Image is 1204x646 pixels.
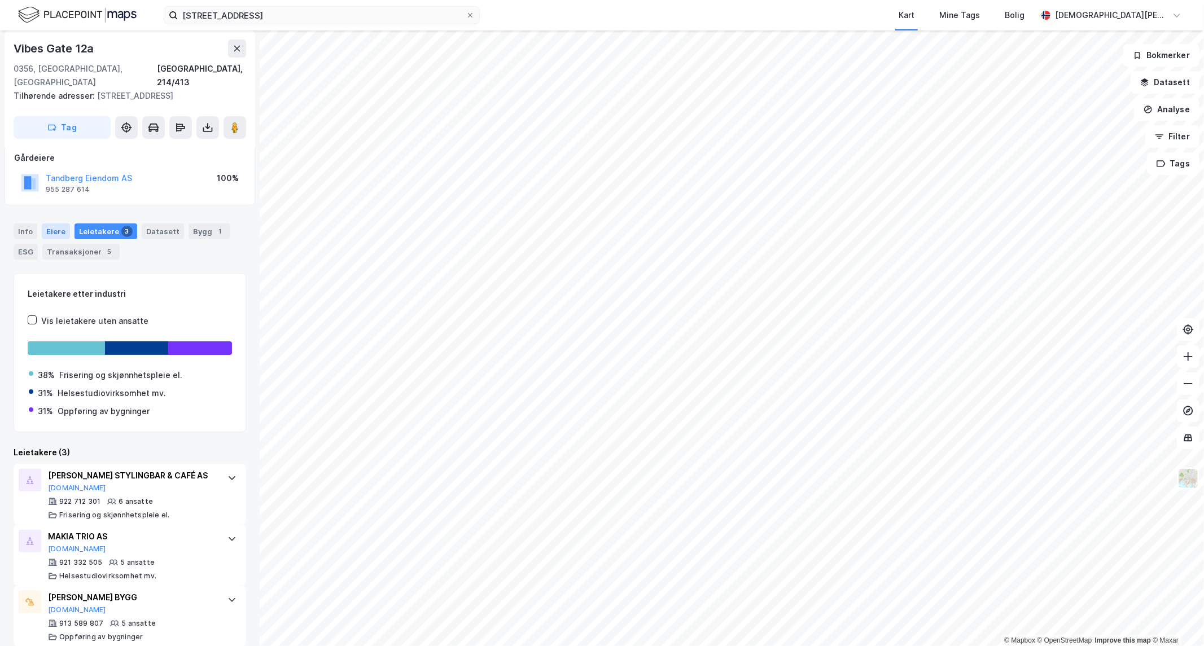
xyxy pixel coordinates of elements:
[59,497,100,506] div: 922 712 301
[120,558,155,567] div: 5 ansatte
[1123,44,1199,67] button: Bokmerker
[59,511,169,520] div: Frisering og skjønnhetspleie el.
[104,246,115,257] div: 5
[1148,592,1204,646] iframe: Chat Widget
[217,172,239,185] div: 100%
[18,5,137,25] img: logo.f888ab2527a4732fd821a326f86c7f29.svg
[1055,8,1168,22] div: [DEMOGRAPHIC_DATA][PERSON_NAME]
[28,287,232,301] div: Leietakere etter industri
[121,226,133,237] div: 3
[14,62,157,89] div: 0356, [GEOGRAPHIC_DATA], [GEOGRAPHIC_DATA]
[189,223,230,239] div: Bygg
[42,244,120,260] div: Transaksjoner
[14,39,96,58] div: Vibes Gate 12a
[38,405,53,418] div: 31%
[1005,8,1025,22] div: Bolig
[14,89,237,103] div: [STREET_ADDRESS]
[14,151,246,165] div: Gårdeiere
[59,558,102,567] div: 921 332 505
[14,223,37,239] div: Info
[178,7,466,24] input: Søk på adresse, matrikkel, gårdeiere, leietakere eller personer
[48,605,106,614] button: [DOMAIN_NAME]
[157,62,246,89] div: [GEOGRAPHIC_DATA], 214/413
[1148,592,1204,646] div: Kontrollprogram for chat
[48,484,106,493] button: [DOMAIN_NAME]
[1147,152,1199,175] button: Tags
[48,544,106,553] button: [DOMAIN_NAME]
[1145,125,1199,148] button: Filter
[14,446,246,459] div: Leietakere (3)
[58,386,166,400] div: Helsestudiovirksomhet mv.
[59,632,143,641] div: Oppføring av bygninger
[46,185,90,194] div: 955 287 614
[38,386,53,400] div: 31%
[41,314,148,328] div: Vis leietakere uten ansatte
[42,223,70,239] div: Eiere
[1134,98,1199,121] button: Analyse
[14,116,111,139] button: Tag
[75,223,137,239] div: Leietakere
[14,244,38,260] div: ESG
[59,572,156,581] div: Helsestudiovirksomhet mv.
[1131,71,1199,94] button: Datasett
[142,223,184,239] div: Datasett
[1095,636,1151,644] a: Improve this map
[58,405,150,418] div: Oppføring av bygninger
[121,619,156,628] div: 5 ansatte
[1004,636,1035,644] a: Mapbox
[14,91,97,100] span: Tilhørende adresser:
[48,469,216,482] div: [PERSON_NAME] STYLINGBAR & CAFÉ AS
[1037,636,1092,644] a: OpenStreetMap
[38,368,55,382] div: 38%
[1177,468,1199,489] img: Z
[214,226,226,237] div: 1
[119,497,153,506] div: 6 ansatte
[939,8,980,22] div: Mine Tags
[59,619,103,628] div: 913 589 807
[48,591,216,604] div: [PERSON_NAME] BYGG
[59,368,182,382] div: Frisering og skjønnhetspleie el.
[899,8,914,22] div: Kart
[48,530,216,543] div: MAKIA TRIO AS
